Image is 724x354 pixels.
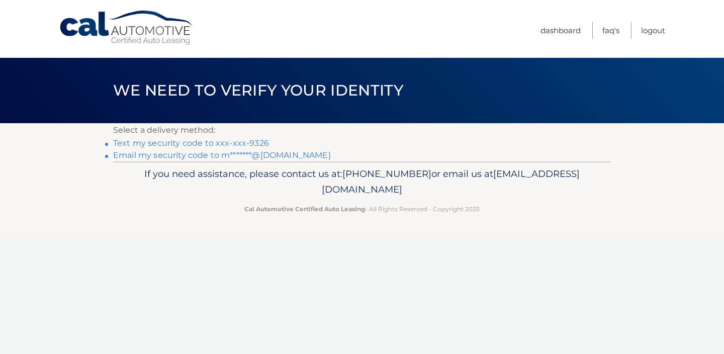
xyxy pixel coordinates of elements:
[641,22,665,39] a: Logout
[244,205,365,213] strong: Cal Automotive Certified Auto Leasing
[540,22,581,39] a: Dashboard
[342,168,431,180] span: [PHONE_NUMBER]
[113,81,403,100] span: We need to verify your identity
[120,166,604,198] p: If you need assistance, please contact us at: or email us at
[602,22,619,39] a: FAQ's
[113,123,611,137] p: Select a delivery method:
[113,138,269,148] a: Text my security code to xxx-xxx-9326
[113,150,331,160] a: Email my security code to m*******@[DOMAIN_NAME]
[59,10,195,46] a: Cal Automotive
[120,204,604,214] p: - All Rights Reserved - Copyright 2025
